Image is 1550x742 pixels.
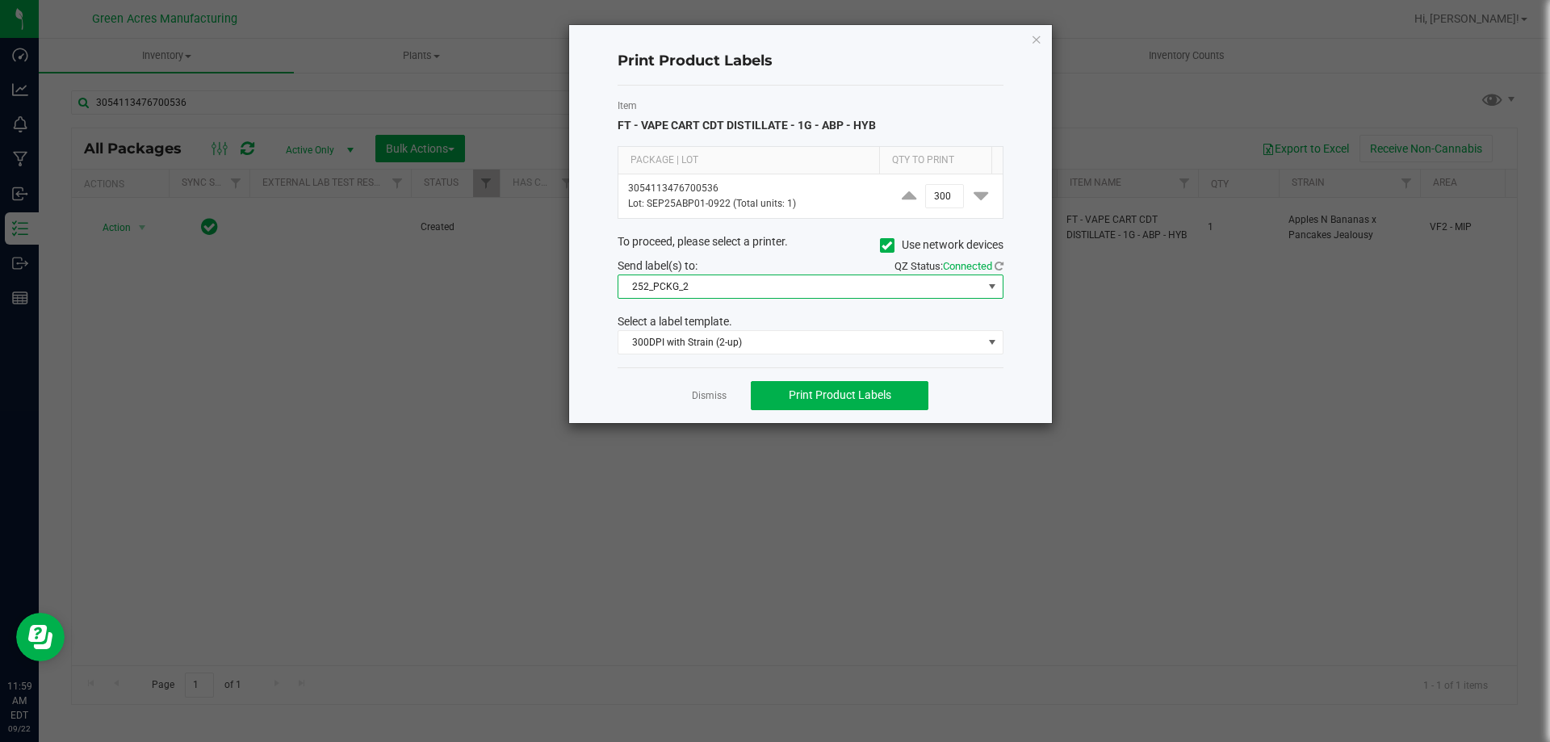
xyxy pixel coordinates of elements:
h4: Print Product Labels [618,51,1003,72]
span: Send label(s) to: [618,259,697,272]
span: Connected [943,260,992,272]
span: 300DPI with Strain (2-up) [618,331,982,354]
iframe: Resource center [16,613,65,661]
label: Item [618,99,1003,113]
th: Qty to Print [879,147,991,174]
button: Print Product Labels [751,381,928,410]
span: 252_PCKG_2 [618,275,982,298]
span: Print Product Labels [789,388,891,401]
p: Lot: SEP25ABP01-0922 (Total units: 1) [628,196,878,212]
th: Package | Lot [618,147,879,174]
span: QZ Status: [894,260,1003,272]
span: FT - VAPE CART CDT DISTILLATE - 1G - ABP - HYB [618,119,876,132]
p: 3054113476700536 [628,181,878,196]
div: Select a label template. [605,313,1016,330]
label: Use network devices [880,237,1003,254]
div: To proceed, please select a printer. [605,233,1016,258]
a: Dismiss [692,389,727,403]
